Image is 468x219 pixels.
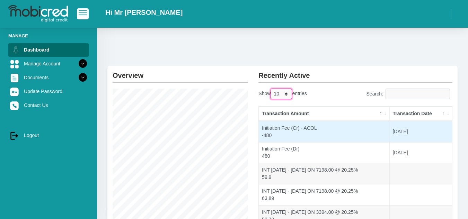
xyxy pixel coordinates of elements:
[259,107,389,121] th: Transaction Amount: activate to sort column descending
[390,142,452,163] td: [DATE]
[258,89,307,99] label: Show entries
[8,57,89,70] a: Manage Account
[8,85,89,98] a: Update Password
[8,129,89,142] a: Logout
[8,33,89,39] li: Manage
[113,66,248,80] h2: Overview
[259,142,389,163] td: Initiation Fee (Dr) 480
[8,71,89,84] a: Documents
[8,5,68,22] img: logo-mobicred.svg
[390,107,452,121] th: Transaction Date: activate to sort column ascending
[259,163,389,184] td: INT [DATE] - [DATE] ON 7198.00 @ 20.25% 59.9
[386,89,450,99] input: Search:
[271,89,292,99] select: Showentries
[8,99,89,112] a: Contact Us
[390,121,452,142] td: [DATE]
[258,66,452,80] h2: Recently Active
[105,8,183,17] h2: Hi Mr [PERSON_NAME]
[259,184,389,205] td: INT [DATE] - [DATE] ON 7198.00 @ 20.25% 63.89
[366,89,452,99] label: Search:
[8,43,89,56] a: Dashboard
[259,121,389,142] td: Initiation Fee (Cr) - ACOL -480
